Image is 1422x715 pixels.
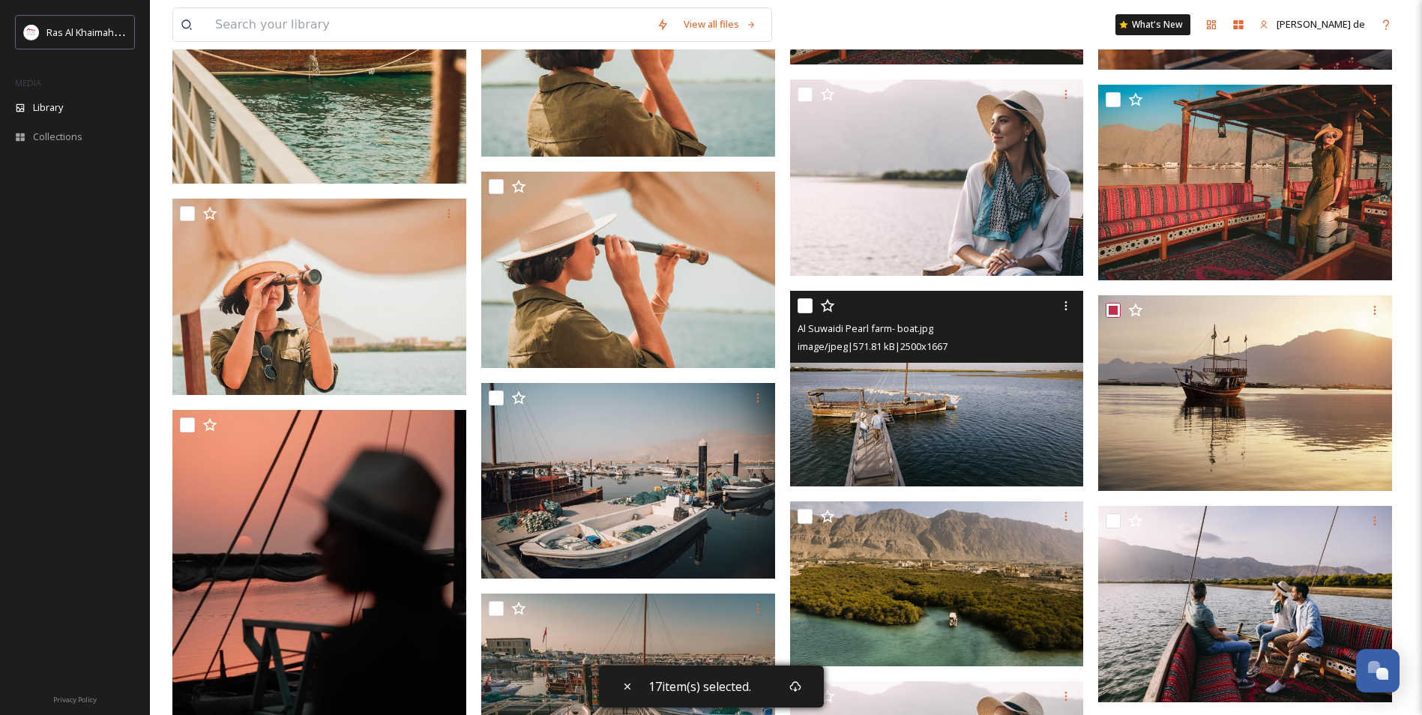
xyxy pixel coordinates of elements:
[648,678,751,695] span: 17 item(s) selected.
[53,690,97,708] a: Privacy Policy
[46,25,259,39] span: Ras Al Khaimah Tourism Development Authority
[790,501,1084,666] img: Al Rams - Suwaidi Pearl farm.PNG
[1356,649,1400,693] button: Open Chat
[676,10,764,39] a: View all files
[1277,17,1365,31] span: [PERSON_NAME] de
[172,199,466,395] img: Pearl farm.jpg
[790,79,1084,276] img: Al Suwaidi Pearl farm.jpg
[1252,10,1373,39] a: [PERSON_NAME] de
[24,25,39,40] img: Logo_RAKTDA_RGB-01.png
[798,340,948,353] span: image/jpeg | 571.81 kB | 2500 x 1667
[1098,506,1392,702] img: Al Suwaidi Pearl farm.jpg
[208,8,649,41] input: Search your library
[1098,295,1392,492] img: Al Suwaidi Pearl farm- boat.jpg
[481,383,775,579] img: Pearl farm.jpg
[33,100,63,115] span: Library
[481,172,775,368] img: Pearl farm.jpg
[53,695,97,705] span: Privacy Policy
[790,291,1084,487] img: Al Suwaidi Pearl farm- boat.jpg
[1115,14,1190,35] a: What's New
[798,322,933,335] span: Al Suwaidi Pearl farm- boat.jpg
[15,77,41,88] span: MEDIA
[1098,85,1392,281] img: Pearl farm.jpg
[33,130,82,144] span: Collections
